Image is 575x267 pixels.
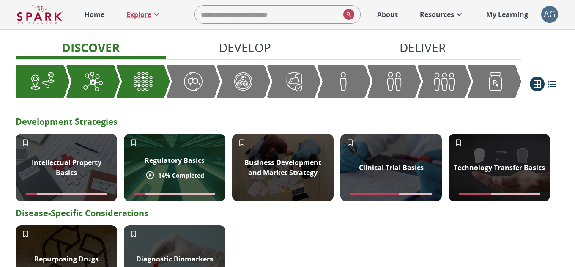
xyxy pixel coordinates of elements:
p: Diagnostic Biomarkers [136,254,213,264]
span: Module completion progress of user [26,193,107,195]
div: Government building pillars [124,134,225,201]
p: 14 % Completed [158,171,204,180]
p: Deliver [400,39,446,56]
span: Module completion progress of user [459,193,540,195]
p: Repurposing Drugs [34,254,99,264]
p: Business Development and Market Strategy [237,157,329,178]
p: Resources [420,9,454,19]
p: Clinical Trial Basics [359,162,424,173]
div: Doctor filling out paperwork [340,134,442,201]
svg: Add to My Learning [129,138,138,147]
a: About [373,5,402,24]
div: Silhouette of two heads exchanging information [449,134,550,201]
p: Develop [219,39,271,56]
button: grid view [530,77,545,91]
svg: Add to My Learning [21,138,30,147]
p: Technology Transfer Basics [454,162,545,173]
span: Module completion progress of user [350,193,432,195]
button: list view [545,77,559,91]
button: account of current user [541,6,558,23]
div: A group of people analyzing a problem in a meeting [232,134,334,201]
svg: Add to My Learning [21,230,30,238]
svg: Add to My Learning [346,138,354,147]
p: Explore [126,9,151,19]
p: Home [85,9,104,19]
p: Disease-Specific Considerations [16,207,559,220]
svg: Add to My Learning [129,230,138,238]
div: AG [541,6,558,23]
p: Development Strategies [16,116,559,128]
p: Discover [62,39,120,56]
p: About [377,9,398,19]
a: My Learning [482,5,533,24]
p: My Learning [486,9,528,19]
svg: Add to My Learning [238,138,246,147]
a: Home [80,5,109,24]
img: Logo of SPARK at Stanford [17,4,63,25]
svg: Add to My Learning [454,138,463,147]
div: Graphic showing the progression through the Discover, Develop, and Deliver pipeline, highlighting... [16,65,521,98]
p: Regulatory Basics [145,155,205,165]
span: Module completion progress of user [134,193,215,195]
div: Collage with books titled "Intellectual Property" and "Copyright Law" [16,134,117,201]
a: Resources [416,5,468,24]
p: Intellectual Property Basics [21,157,112,178]
a: Explore [122,5,166,24]
button: search [340,6,354,23]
